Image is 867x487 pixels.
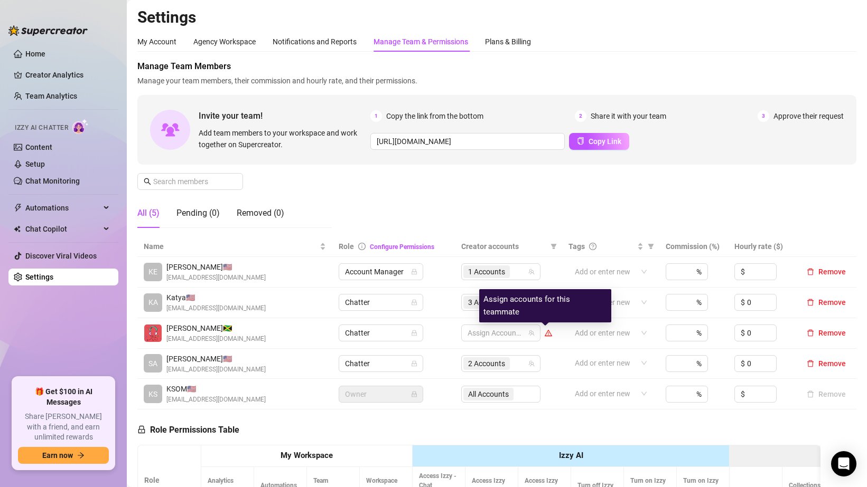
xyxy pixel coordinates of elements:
span: lock [411,360,417,367]
span: Chat Copilot [25,221,100,237]
button: Earn nowarrow-right [18,447,109,464]
span: team [528,269,535,275]
span: [EMAIL_ADDRESS][DOMAIN_NAME] [166,395,266,405]
span: 2 Accounts [463,357,510,370]
span: KS [148,388,157,400]
span: Share [PERSON_NAME] with a friend, and earn unlimited rewards [18,412,109,443]
button: Remove [803,327,850,339]
span: Add team members to your workspace and work together on Supercreator. [199,127,366,150]
span: 1 [370,110,382,122]
span: lock [411,299,417,305]
img: logo-BBDzfeDw.svg [8,25,88,36]
span: delete [807,268,814,275]
span: 1 Accounts [468,266,505,278]
span: 🎁 Get $100 in AI Messages [18,387,109,407]
span: delete [807,360,814,367]
span: Chatter [345,294,417,310]
span: [PERSON_NAME] 🇺🇸 [166,261,266,273]
h2: Settings [137,7,856,27]
span: Automations [25,199,100,216]
strong: Izzy AI [559,451,583,460]
span: Invite your team! [199,109,370,122]
span: [PERSON_NAME] 🇯🇲 [166,322,266,334]
span: warning [545,329,552,337]
button: Remove [803,357,850,370]
img: Chat Copilot [14,225,21,233]
span: Owner [345,386,417,402]
span: filter [648,243,654,250]
span: Remove [818,359,846,368]
span: [EMAIL_ADDRESS][DOMAIN_NAME] [166,334,266,344]
span: Chatter [345,325,417,341]
a: Configure Permissions [370,243,434,251]
span: [EMAIL_ADDRESS][DOMAIN_NAME] [166,365,266,375]
span: KA [148,297,158,308]
span: Katya 🇺🇸 [166,292,266,303]
span: [PERSON_NAME] 🇺🇸 [166,353,266,365]
div: Manage Team & Permissions [374,36,468,47]
button: Remove [803,265,850,278]
span: 3 [758,110,769,122]
span: filter [551,243,557,250]
a: Chat Monitoring [25,177,80,185]
span: KSOM 🇺🇸 [166,383,266,395]
div: Pending (0) [176,207,220,219]
span: delete [807,329,814,337]
div: Open Intercom Messenger [831,451,856,476]
a: Setup [25,160,45,168]
span: Approve their request [773,110,844,122]
span: SA [148,358,157,369]
a: Team Analytics [25,92,77,100]
span: Remove [818,329,846,337]
article: Assign accounts for this teammate [483,293,607,318]
span: lock [411,391,417,397]
span: 2 [575,110,586,122]
span: lock [411,330,417,336]
span: Account Manager [345,264,417,280]
button: Copy Link [569,133,629,150]
span: [EMAIL_ADDRESS][DOMAIN_NAME] [166,303,266,313]
div: Removed (0) [237,207,284,219]
span: Copy Link [589,137,621,146]
span: Share it with your team [591,110,666,122]
span: question-circle [589,243,596,250]
span: lock [137,425,146,434]
span: filter [548,238,559,254]
span: Name [144,241,318,252]
span: Copy the link from the bottom [386,110,483,122]
img: Shenana Mclean [144,324,162,342]
span: [EMAIL_ADDRESS][DOMAIN_NAME] [166,273,266,283]
th: Name [137,236,332,257]
input: Search members [153,176,228,187]
a: Home [25,50,45,58]
button: Remove [803,296,850,309]
span: Remove [818,298,846,307]
span: Earn now [42,451,73,460]
span: Creator accounts [461,241,546,252]
span: search [144,178,151,185]
span: 1 Accounts [463,265,510,278]
div: Plans & Billing [485,36,531,47]
div: Agency Workspace [193,36,256,47]
span: Chatter [345,356,417,371]
span: Manage Team Members [137,60,856,73]
div: My Account [137,36,176,47]
th: Commission (%) [659,236,728,257]
strong: My Workspace [281,451,333,460]
span: Tags [568,241,585,252]
a: Discover Viral Videos [25,252,97,260]
div: Notifications and Reports [273,36,357,47]
h5: Role Permissions Table [137,424,239,436]
span: lock [411,269,417,275]
span: team [528,330,535,336]
span: thunderbolt [14,204,22,212]
div: All (5) [137,207,160,219]
span: 3 Accounts [468,297,505,308]
img: AI Chatter [72,119,89,134]
span: filter [646,238,656,254]
span: Izzy AI Chatter [15,123,68,133]
span: 2 Accounts [468,358,505,369]
span: 3 Accounts [463,296,510,309]
a: Content [25,143,52,151]
span: team [528,360,535,367]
